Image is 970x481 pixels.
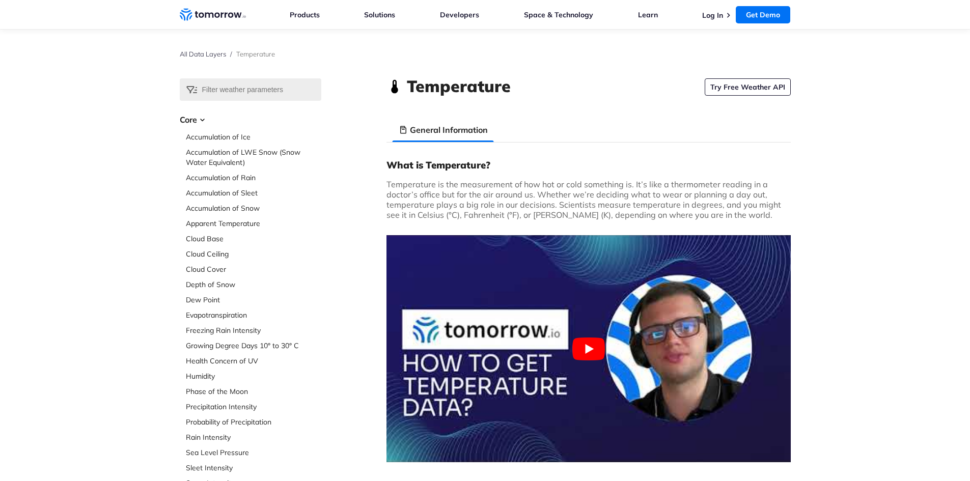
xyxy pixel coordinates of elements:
a: Humidity [186,371,321,381]
a: Log In [702,11,723,20]
a: Dew Point [186,295,321,305]
a: Cloud Base [186,234,321,244]
a: All Data Layers [180,50,226,58]
a: Cloud Ceiling [186,249,321,259]
a: Growing Degree Days 10° to 30° C [186,341,321,351]
a: Learn [638,10,658,19]
a: Freezing Rain Intensity [186,325,321,335]
a: Cloud Cover [186,264,321,274]
li: General Information [393,118,494,142]
a: Health Concern of UV [186,356,321,366]
p: Temperature is the measurement of how hot or cold something is. It’s like a thermometer reading i... [386,179,791,220]
a: Products [290,10,320,19]
a: Precipitation Intensity [186,402,321,412]
a: Accumulation of Ice [186,132,321,142]
a: Accumulation of LWE Snow (Snow Water Equivalent) [186,147,321,167]
a: Home link [180,7,246,22]
a: Rain Intensity [186,432,321,442]
h3: Core [180,114,321,126]
span: Temperature [236,50,275,58]
a: Phase of the Moon [186,386,321,397]
a: Space & Technology [524,10,593,19]
a: Accumulation of Snow [186,203,321,213]
a: Probability of Precipitation [186,417,321,427]
h1: Temperature [407,75,511,97]
a: Sea Level Pressure [186,447,321,458]
button: Play Youtube video [386,235,791,462]
a: Developers [440,10,479,19]
h3: What is Temperature? [386,159,791,171]
a: Depth of Snow [186,279,321,290]
a: Get Demo [736,6,790,23]
h3: General Information [410,124,488,136]
a: Sleet Intensity [186,463,321,473]
span: / [230,50,232,58]
a: Try Free Weather API [705,78,791,96]
input: Filter weather parameters [180,78,321,101]
a: Accumulation of Rain [186,173,321,183]
a: Apparent Temperature [186,218,321,229]
a: Accumulation of Sleet [186,188,321,198]
a: Evapotranspiration [186,310,321,320]
a: Solutions [364,10,395,19]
